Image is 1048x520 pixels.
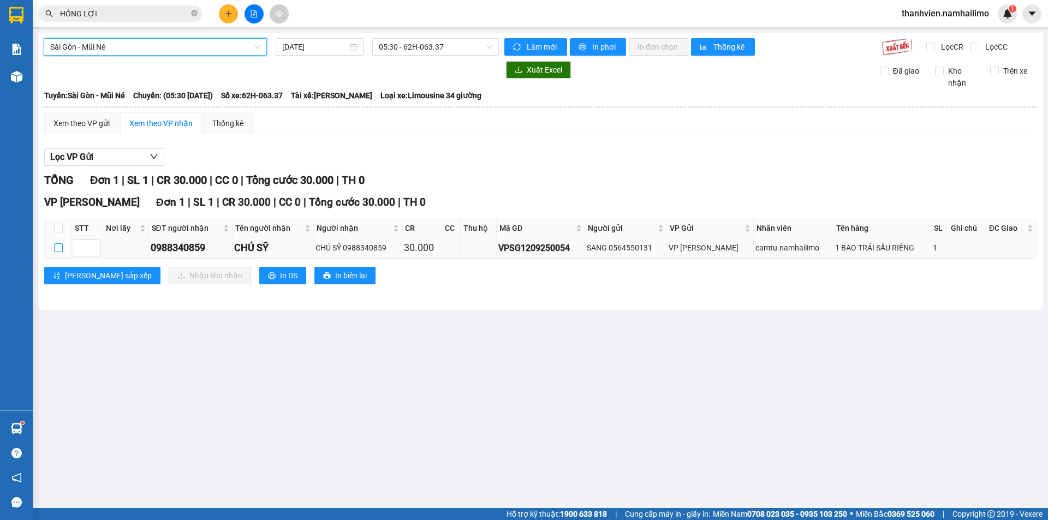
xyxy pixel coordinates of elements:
[11,473,22,483] span: notification
[856,508,934,520] span: Miền Bắc
[700,43,709,52] span: bar-chart
[191,10,198,16] span: close-circle
[250,10,258,17] span: file-add
[579,43,588,52] span: printer
[987,510,995,518] span: copyright
[212,117,243,129] div: Thống kê
[50,39,260,55] span: Sài Gòn - Mũi Né
[588,222,656,234] span: Người gửi
[291,89,372,101] span: Tài xế: [PERSON_NAME]
[527,41,558,53] span: Làm mới
[336,174,339,187] span: |
[259,267,306,284] button: printerIn DS
[215,174,238,187] span: CC 0
[882,38,913,56] img: 9k=
[151,174,154,187] span: |
[222,196,271,208] span: CR 30.000
[835,242,929,254] div: 1 BAO TRÁI SẦU RIÊNG
[507,508,607,520] span: Hỗ trợ kỹ thuật:
[280,270,297,282] span: In DS
[188,196,190,208] span: |
[219,4,238,23] button: plus
[615,508,617,520] span: |
[53,117,110,129] div: Xem theo VP gửi
[669,242,752,254] div: VP [PERSON_NAME]
[129,117,193,129] div: Xem theo VP nhận
[50,150,93,164] span: Lọc VP Gửi
[53,272,61,280] span: sort-ascending
[225,10,233,17] span: plus
[323,272,331,280] span: printer
[246,174,334,187] span: Tổng cước 30.000
[398,196,401,208] span: |
[1003,9,1013,19] img: icon-new-feature
[169,267,251,284] button: downloadNhập kho nhận
[275,10,283,17] span: aim
[497,237,585,259] td: VPSG1209250054
[999,65,1032,77] span: Trên xe
[629,38,688,56] button: In đơn chọn
[937,41,965,53] span: Lọc CR
[560,510,607,518] strong: 1900 633 818
[513,43,522,52] span: sync
[713,41,746,53] span: Thống kê
[592,41,617,53] span: In phơi
[670,222,742,234] span: VP Gửi
[314,267,376,284] button: printerIn biên lai
[379,39,492,55] span: 05:30 - 62H-063.37
[1027,9,1037,19] span: caret-down
[931,219,949,237] th: SL
[210,174,212,187] span: |
[989,222,1025,234] span: ĐC Giao
[342,174,365,187] span: TH 0
[303,196,306,208] span: |
[152,222,221,234] span: SĐT người nhận
[1009,5,1016,13] sup: 1
[442,219,461,237] th: CC
[893,7,998,20] span: thanhvien.namhailimo
[11,71,22,82] img: warehouse-icon
[282,41,347,53] input: 13/09/2025
[217,196,219,208] span: |
[106,222,138,234] span: Nơi lấy
[570,38,626,56] button: printerIn phơi
[72,219,103,237] th: STT
[933,242,946,254] div: 1
[747,510,847,518] strong: 0708 023 035 - 0935 103 250
[888,510,934,518] strong: 0369 525 060
[65,270,152,282] span: [PERSON_NAME] sắp xếp
[44,148,164,166] button: Lọc VP Gửi
[1022,4,1041,23] button: caret-down
[11,44,22,55] img: solution-icon
[149,237,233,259] td: 0988340859
[948,219,986,237] th: Ghi chú
[499,222,574,234] span: Mã GD
[44,174,74,187] span: TỔNG
[221,89,283,101] span: Số xe: 62H-063.37
[691,38,755,56] button: bar-chartThống kê
[402,219,442,237] th: CR
[754,219,833,237] th: Nhân viên
[268,272,276,280] span: printer
[45,10,53,17] span: search
[850,512,853,516] span: ⚪️
[315,242,400,254] div: CHÚ SỸ 0988340859
[755,242,831,254] div: camtu.namhailimo
[404,240,440,255] div: 30.000
[943,508,944,520] span: |
[234,240,312,255] div: CHÚ SỸ
[150,152,158,161] span: down
[1010,5,1014,13] span: 1
[713,508,847,520] span: Miền Nam
[133,89,213,101] span: Chuyến: (05:30 [DATE])
[273,196,276,208] span: |
[44,91,125,100] b: Tuyến: Sài Gòn - Mũi Né
[270,4,289,23] button: aim
[127,174,148,187] span: SL 1
[233,237,314,259] td: CHÚ SỸ
[151,240,230,255] div: 0988340859
[44,267,160,284] button: sort-ascending[PERSON_NAME] sắp xếp
[625,508,710,520] span: Cung cấp máy in - giấy in:
[587,242,665,254] div: SANG 0564550131
[44,196,140,208] span: VP [PERSON_NAME]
